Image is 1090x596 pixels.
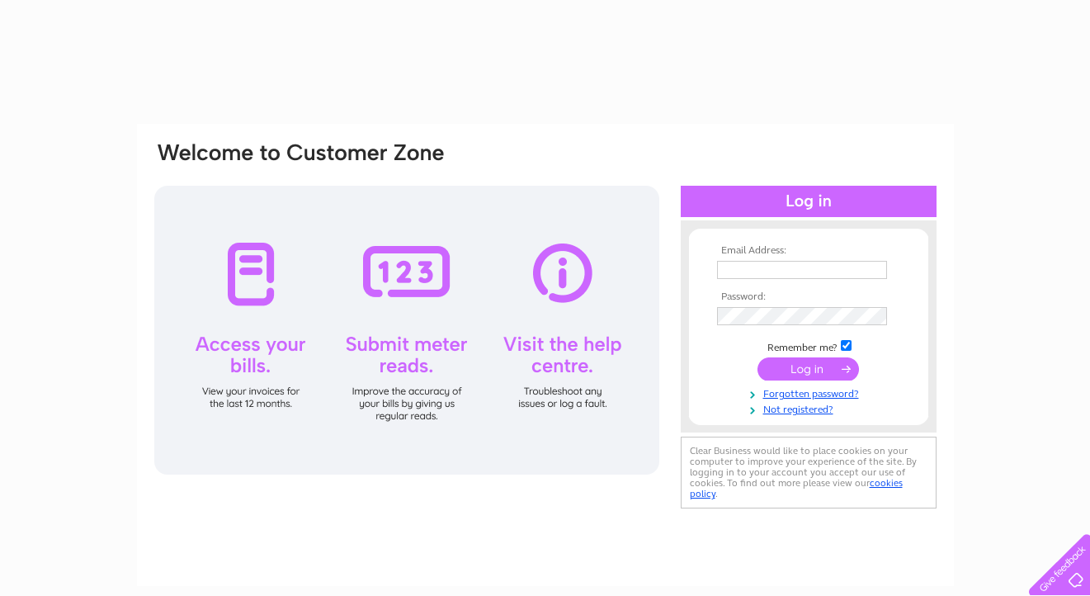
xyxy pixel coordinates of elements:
[713,338,904,354] td: Remember me?
[717,400,904,416] a: Not registered?
[713,291,904,303] th: Password:
[713,245,904,257] th: Email Address:
[681,437,937,508] div: Clear Business would like to place cookies on your computer to improve your experience of the sit...
[757,357,859,381] input: Submit
[690,477,903,499] a: cookies policy
[717,385,904,400] a: Forgotten password?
